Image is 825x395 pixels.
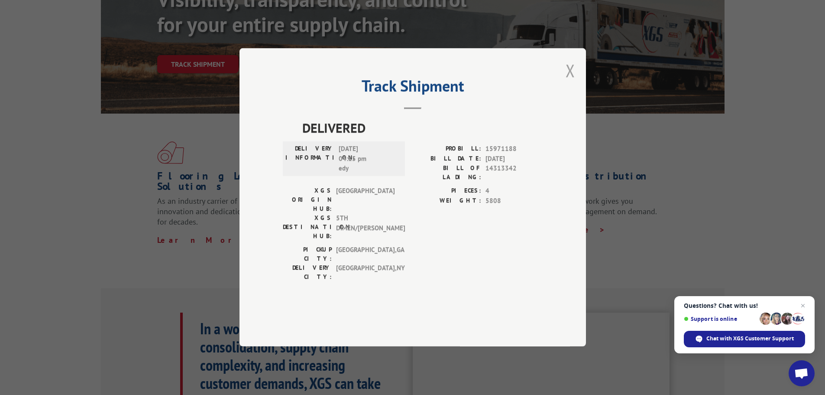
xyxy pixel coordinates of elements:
span: 5808 [485,196,543,206]
label: BILL DATE: [413,154,481,164]
div: Chat with XGS Customer Support [684,331,805,347]
span: 5TH DIMEN/[PERSON_NAME] [336,214,395,241]
span: [GEOGRAPHIC_DATA] [336,186,395,214]
label: DELIVERY CITY: [283,264,332,282]
h2: Track Shipment [283,80,543,96]
div: Open chat [789,360,815,386]
span: 4 [485,186,543,196]
span: 15971188 [485,144,543,154]
span: [GEOGRAPHIC_DATA] , GA [336,245,395,264]
span: Close chat [798,300,808,311]
span: [DATE] 04:15 pm edy [339,144,397,174]
label: PIECES: [413,186,481,196]
label: XGS ORIGIN HUB: [283,186,332,214]
label: BILL OF LADING: [413,164,481,182]
label: XGS DESTINATION HUB: [283,214,332,241]
span: DELIVERED [302,118,543,138]
label: DELIVERY INFORMATION: [285,144,334,174]
span: [DATE] [485,154,543,164]
span: Questions? Chat with us! [684,302,805,309]
label: WEIGHT: [413,196,481,206]
label: PROBILL: [413,144,481,154]
label: PICKUP CITY: [283,245,332,264]
span: [GEOGRAPHIC_DATA] , NY [336,264,395,282]
span: 14313342 [485,164,543,182]
span: Chat with XGS Customer Support [706,335,794,343]
span: Support is online [684,316,757,322]
button: Close modal [566,59,575,82]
